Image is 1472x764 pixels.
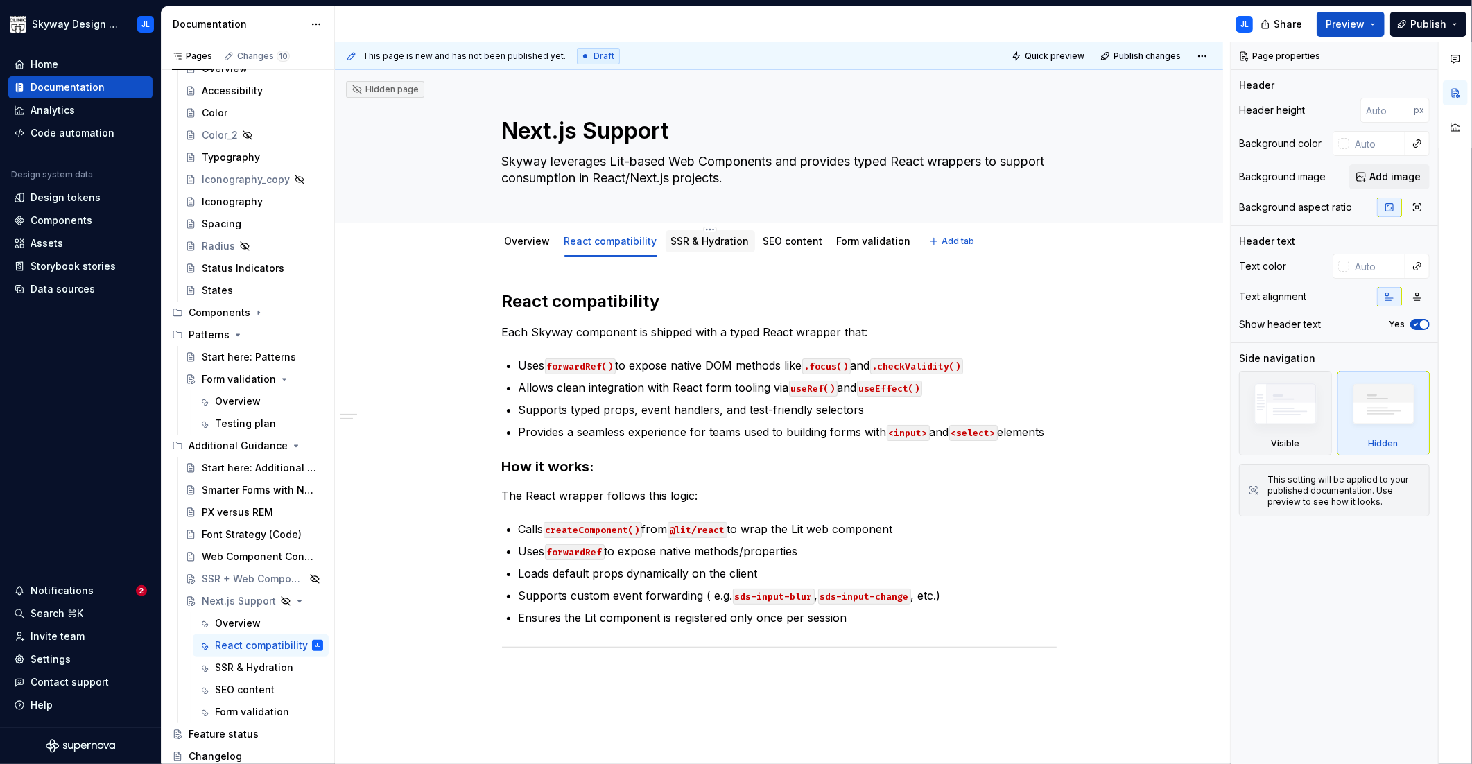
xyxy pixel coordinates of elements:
[499,150,1054,189] textarea: Skyway leverages Lit-based Web Components and provides typed React wrappers to support consumptio...
[31,103,75,117] div: Analytics
[502,290,1057,313] h2: React compatibility
[180,501,329,523] a: PX versus REM
[32,17,121,31] div: Skyway Design System
[8,580,153,602] button: Notifications2
[215,639,308,652] div: React compatibility
[180,523,329,546] a: Font Strategy (Code)
[202,150,260,164] div: Typography
[202,217,241,231] div: Spacing
[1254,12,1311,37] button: Share
[46,739,115,753] a: Supernova Logo
[758,226,829,255] div: SEO content
[1239,371,1332,455] div: Visible
[31,259,116,273] div: Storybook stories
[31,236,63,250] div: Assets
[189,439,288,453] div: Additional Guidance
[1267,474,1421,507] div: This setting will be applied to your published documentation. Use preview to see how it looks.
[789,381,838,397] code: useRef()
[925,232,981,251] button: Add tab
[1390,12,1466,37] button: Publish
[802,358,851,374] code: .focus()
[202,106,227,120] div: Color
[559,226,663,255] div: React compatibility
[31,630,85,643] div: Invite team
[277,51,290,62] span: 10
[519,609,1057,626] p: Ensures the Lit component is registered only once per session
[193,701,329,723] a: Form validation
[166,324,329,346] div: Patterns
[1240,19,1249,30] div: JL
[202,483,316,497] div: Smarter Forms with Native Validation APIs
[202,594,276,608] div: Next.js Support
[949,425,998,441] code: <select>
[202,173,290,186] div: Iconography_copy
[1239,290,1306,304] div: Text alignment
[1360,98,1414,123] input: Auto
[1410,17,1446,31] span: Publish
[499,114,1054,148] textarea: Next.js Support
[193,634,329,657] a: React compatibilityJL
[8,694,153,716] button: Help
[1239,200,1352,214] div: Background aspect ratio
[202,461,316,475] div: Start here: Additional Guidance
[180,257,329,279] a: Status Indicators
[1239,137,1322,150] div: Background color
[1369,170,1421,184] span: Add image
[180,279,329,302] a: States
[31,58,58,71] div: Home
[502,324,1057,340] p: Each Skyway component is shipped with a typed React wrapper that:
[857,381,922,397] code: useEffect()
[180,457,329,479] a: Start here: Additional Guidance
[8,76,153,98] a: Documentation
[1239,170,1326,184] div: Background image
[1007,46,1091,66] button: Quick preview
[671,235,750,247] a: SSR & Hydration
[1337,371,1430,455] div: Hidden
[352,84,419,95] div: Hidden page
[180,146,329,168] a: Typography
[202,505,273,519] div: PX versus REM
[8,671,153,693] button: Contact support
[180,346,329,368] a: Start here: Patterns
[8,232,153,254] a: Assets
[180,80,329,102] a: Accessibility
[180,124,329,146] a: Color_2
[193,679,329,701] a: SEO content
[202,528,302,541] div: Font Strategy (Code)
[141,19,150,30] div: JL
[180,568,329,590] a: SSR + Web Components
[31,282,95,296] div: Data sources
[31,607,83,620] div: Search ⌘K
[8,255,153,277] a: Storybook stories
[505,235,551,247] a: Overview
[215,661,293,675] div: SSR & Hydration
[519,521,1057,537] p: Calls from to wrap the Lit web component
[1317,12,1385,37] button: Preview
[594,51,614,62] span: Draft
[8,53,153,76] a: Home
[166,723,329,745] a: Feature status
[502,487,1057,504] p: The React wrapper follows this logic:
[31,191,101,205] div: Design tokens
[545,544,605,560] code: forwardRef
[31,80,105,94] div: Documentation
[215,394,261,408] div: Overview
[202,572,305,586] div: SSR + Web Components
[31,126,114,140] div: Code automation
[202,84,263,98] div: Accessibility
[1271,438,1299,449] div: Visible
[202,195,263,209] div: Iconography
[3,9,158,39] button: Skyway Design SystemJL
[1239,103,1305,117] div: Header height
[519,565,1057,582] p: Loads default props dynamically on the client
[1326,17,1365,31] span: Preview
[180,102,329,124] a: Color
[818,589,911,605] code: sds-input-change
[1239,259,1286,273] div: Text color
[502,458,594,475] strong: How it works:
[1369,438,1399,449] div: Hidden
[1096,46,1187,66] button: Publish changes
[180,368,329,390] a: Form validation
[8,278,153,300] a: Data sources
[8,209,153,232] a: Components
